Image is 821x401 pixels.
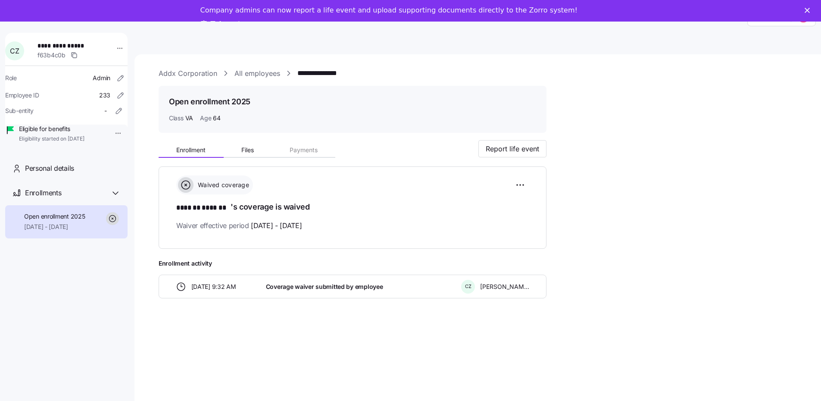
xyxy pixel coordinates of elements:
span: C Z [465,284,471,289]
h1: Open enrollment 2025 [169,96,250,107]
span: [DATE] - [DATE] [251,220,302,231]
span: Report life event [486,144,539,154]
span: Enrollments [25,188,61,198]
a: All employees [234,68,280,79]
span: - [104,107,107,115]
span: [DATE] 9:32 AM [191,282,236,291]
span: Enrollment activity [159,259,546,268]
span: Files [241,147,254,153]
span: Admin [93,74,110,82]
span: Eligible for benefits [19,125,84,133]
span: Waiver effective period [176,220,302,231]
div: Company admins can now report a life event and upload supporting documents directly to the Zorro ... [200,6,578,15]
h1: 's coverage is waived [176,201,529,213]
span: Open enrollment 2025 [24,212,85,221]
a: Addx Corporation [159,68,217,79]
div: Close [805,8,813,13]
span: Payments [290,147,318,153]
span: f63b4c0b [37,51,66,60]
span: Role [5,74,17,82]
span: 64 [213,114,220,122]
span: Coverage waiver submitted by employee [266,282,383,291]
button: Report life event [478,140,546,157]
span: VA [185,114,193,122]
span: [PERSON_NAME] [480,282,529,291]
span: Enrollment [176,147,206,153]
span: Sub-entity [5,107,34,115]
span: Class [169,114,184,122]
span: Employee ID [5,91,39,100]
span: Eligibility started on [DATE] [19,135,84,143]
span: 233 [99,91,110,100]
span: [DATE] - [DATE] [24,222,85,231]
span: C Z [10,47,19,54]
span: Age [200,114,211,122]
a: Take a tour [200,20,254,29]
span: Personal details [25,163,74,174]
span: Waived coverage [195,181,249,189]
